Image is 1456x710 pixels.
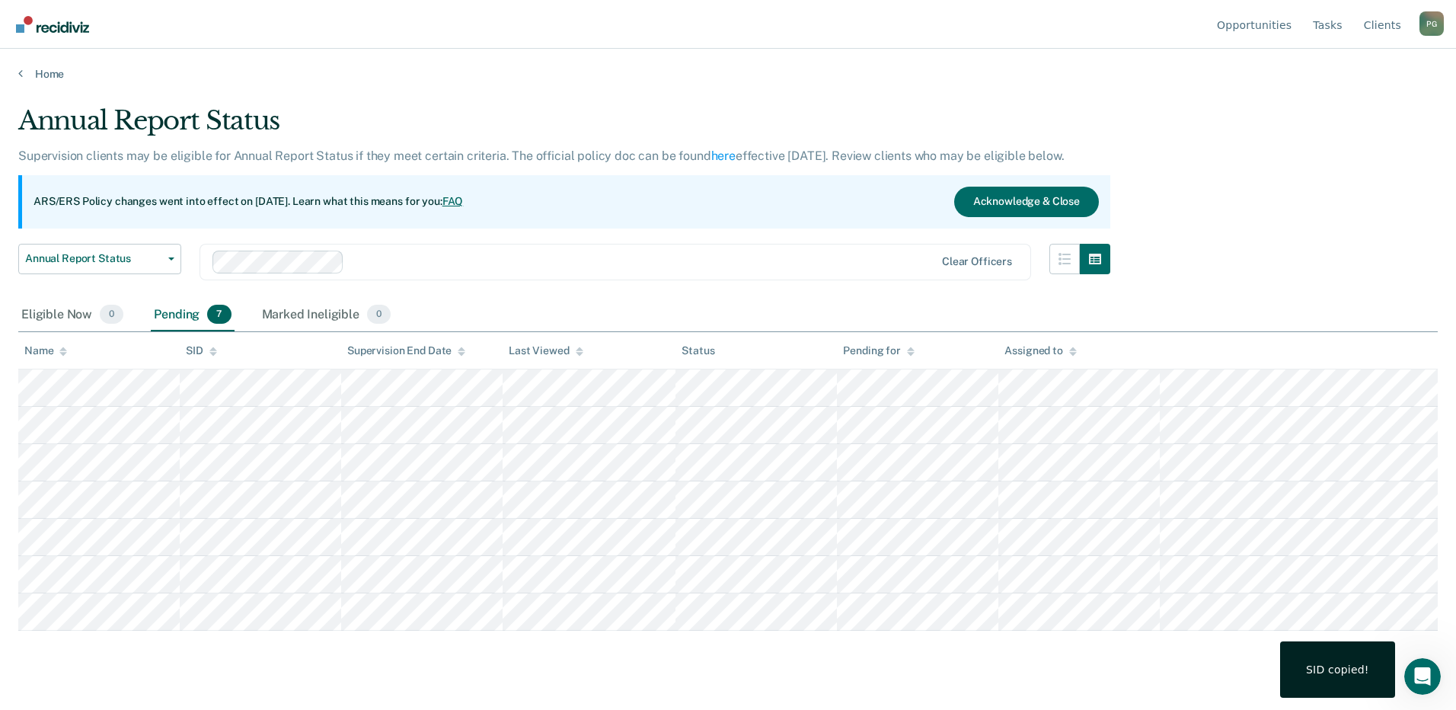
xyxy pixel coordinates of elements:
p: ARS/ERS Policy changes went into effect on [DATE]. Learn what this means for you: [34,194,463,209]
div: Assigned to [1004,344,1076,357]
div: Last Viewed [509,344,583,357]
button: Acknowledge & Close [954,187,1099,217]
span: 0 [367,305,391,325]
span: Annual Report Status [25,252,162,265]
div: SID copied! [1306,663,1369,676]
a: FAQ [442,195,464,207]
span: 0 [100,305,123,325]
div: P G [1419,11,1444,36]
div: Pending7 [151,299,234,332]
div: Supervision End Date [347,344,465,357]
a: here [711,149,736,163]
img: Recidiviz [16,16,89,33]
a: Home [18,67,1438,81]
button: Annual Report Status [18,244,181,274]
iframe: Intercom live chat [1404,658,1441,695]
div: Name [24,344,67,357]
div: Annual Report Status [18,105,1110,149]
div: Pending for [843,344,914,357]
div: Marked Ineligible0 [259,299,394,332]
div: Clear officers [942,255,1012,268]
div: Eligible Now0 [18,299,126,332]
span: 7 [207,305,231,325]
div: SID [186,344,217,357]
button: Profile dropdown button [1419,11,1444,36]
p: Supervision clients may be eligible for Annual Report Status if they meet certain criteria. The o... [18,149,1064,163]
div: Status [682,344,714,357]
